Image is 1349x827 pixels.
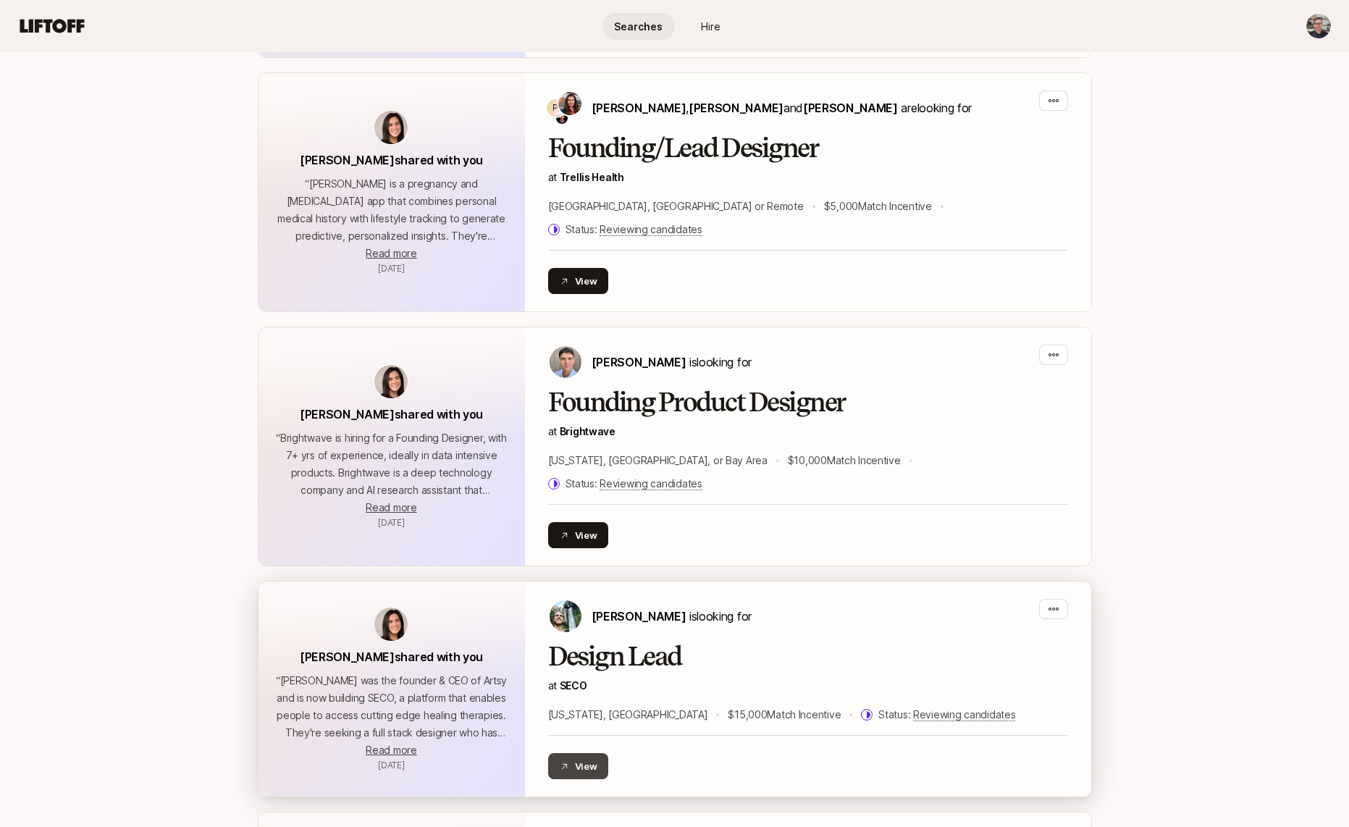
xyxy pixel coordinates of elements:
[560,171,624,183] a: Trellis Health
[548,198,804,215] p: [GEOGRAPHIC_DATA], [GEOGRAPHIC_DATA] or Remote
[560,425,615,437] a: Brightwave
[550,346,581,378] img: Mike Conover
[566,221,702,238] p: Status:
[378,760,405,771] span: July 1, 2025 7:07am
[300,407,483,421] span: [PERSON_NAME] shared with you
[592,607,752,626] p: is looking for
[276,672,508,742] p: “ [PERSON_NAME] was the founder & CEO of Artsy and is now building SECO, a platform that enables ...
[548,706,708,723] p: [US_STATE], [GEOGRAPHIC_DATA]
[548,522,609,548] button: View
[366,499,416,516] button: Read more
[1306,13,1332,39] button: Atley Kasky
[374,111,408,144] img: avatar-url
[592,98,972,117] p: are looking for
[592,101,686,115] span: [PERSON_NAME]
[300,153,483,167] span: [PERSON_NAME] shared with you
[378,263,405,274] span: July 1, 2025 7:07am
[878,706,1015,723] p: Status:
[366,742,416,759] button: Read more
[783,101,898,115] span: and
[560,679,587,692] span: SECO
[602,13,675,40] a: Searches
[556,112,568,124] img: Ryan Nabat
[675,13,747,40] a: Hire
[728,706,841,723] p: $15,000 Match Incentive
[614,19,663,34] span: Searches
[548,642,1068,671] h2: Design Lead
[548,388,1068,417] h2: Founding Product Designer
[592,353,752,371] p: is looking for
[548,753,609,779] button: View
[788,452,901,469] p: $10,000 Match Incentive
[548,169,1068,186] p: at
[366,245,416,262] button: Read more
[374,608,408,641] img: avatar-url
[566,475,702,492] p: Status:
[300,650,483,664] span: [PERSON_NAME] shared with you
[374,365,408,398] img: avatar-url
[548,268,609,294] button: View
[548,134,1068,163] h2: Founding/Lead Designer
[558,92,581,115] img: Estelle Giraud
[913,708,1015,721] span: Reviewing candidates
[366,501,416,513] span: Read more
[803,101,898,115] span: [PERSON_NAME]
[824,198,932,215] p: $5,000 Match Incentive
[701,19,720,34] span: Hire
[592,355,686,369] span: [PERSON_NAME]
[686,101,783,115] span: ,
[689,101,783,115] span: [PERSON_NAME]
[552,99,558,117] p: P
[276,429,508,499] p: “ Brightwave is hiring for a Founding Designer, with 7+ yrs of experience, ideally in data intens...
[550,600,581,632] img: Carter Cleveland
[600,477,702,490] span: Reviewing candidates
[592,609,686,624] span: [PERSON_NAME]
[378,517,405,528] span: July 1, 2025 7:07am
[366,247,416,259] span: Read more
[366,744,416,756] span: Read more
[548,423,1068,440] p: at
[548,677,1068,694] p: at
[600,223,702,236] span: Reviewing candidates
[1306,14,1331,38] img: Atley Kasky
[548,452,768,469] p: [US_STATE], [GEOGRAPHIC_DATA], or Bay Area
[276,175,508,245] p: “ [PERSON_NAME] is a pregnancy and [MEDICAL_DATA] app that combines personal medical history with...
